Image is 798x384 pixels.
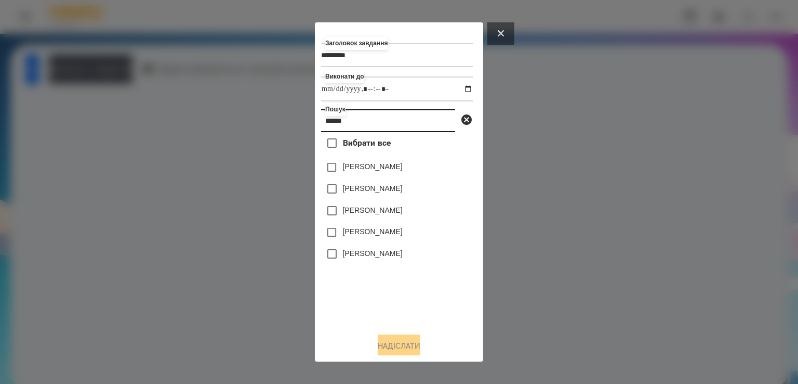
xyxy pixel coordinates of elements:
label: Виконати до [325,70,364,83]
span: Вибрати все [343,137,391,149]
button: Надіслати [378,335,420,357]
label: [PERSON_NAME] [343,205,403,215]
label: Заголовок завдання [325,37,388,50]
label: [PERSON_NAME] [343,248,403,259]
label: Пошук [325,103,345,116]
label: [PERSON_NAME] [343,161,403,172]
label: [PERSON_NAME] [343,226,403,237]
label: [PERSON_NAME] [343,183,403,194]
